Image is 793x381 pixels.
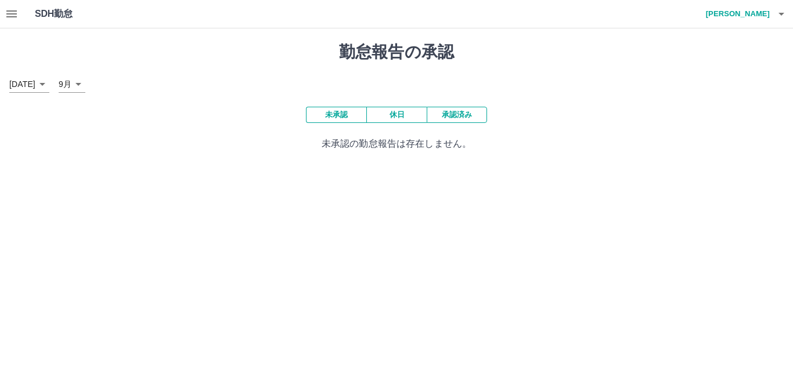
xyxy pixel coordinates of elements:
div: [DATE] [9,76,49,93]
button: 未承認 [306,107,366,123]
div: 9月 [59,76,85,93]
button: 休日 [366,107,427,123]
p: 未承認の勤怠報告は存在しません。 [9,137,784,151]
button: 承認済み [427,107,487,123]
h1: 勤怠報告の承認 [9,42,784,62]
